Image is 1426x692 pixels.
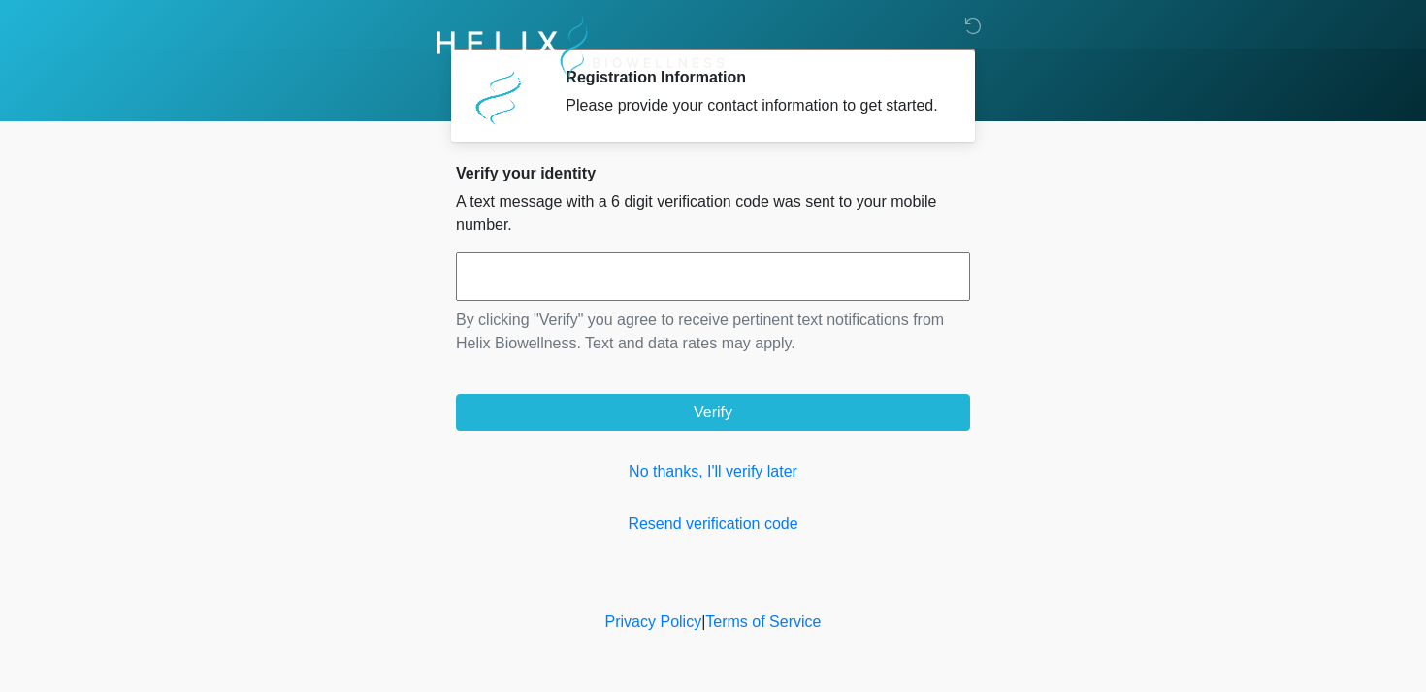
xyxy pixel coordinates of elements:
a: Resend verification code [456,512,970,536]
img: Helix Biowellness Logo [437,15,725,83]
h2: Verify your identity [456,164,970,182]
a: Privacy Policy [605,613,702,630]
p: By clicking "Verify" you agree to receive pertinent text notifications from Helix Biowellness. Te... [456,309,970,355]
p: A text message with a 6 digit verification code was sent to your mobile number. [456,190,970,237]
a: No thanks, I'll verify later [456,460,970,483]
a: Terms of Service [705,613,821,630]
a: | [701,613,705,630]
div: Please provide your contact information to get started. [566,94,941,117]
button: Verify [456,394,970,431]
